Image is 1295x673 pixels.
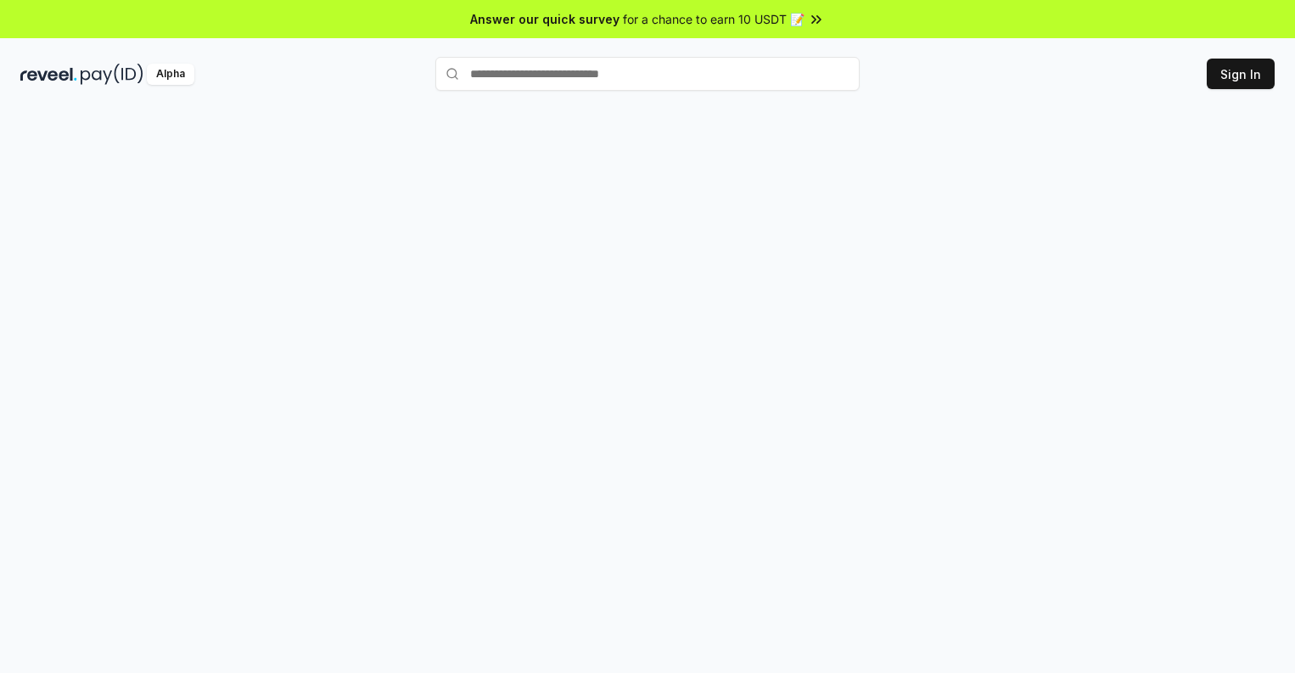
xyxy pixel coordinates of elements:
[147,64,194,85] div: Alpha
[470,10,619,28] span: Answer our quick survey
[20,64,77,85] img: reveel_dark
[623,10,804,28] span: for a chance to earn 10 USDT 📝
[81,64,143,85] img: pay_id
[1207,59,1275,89] button: Sign In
